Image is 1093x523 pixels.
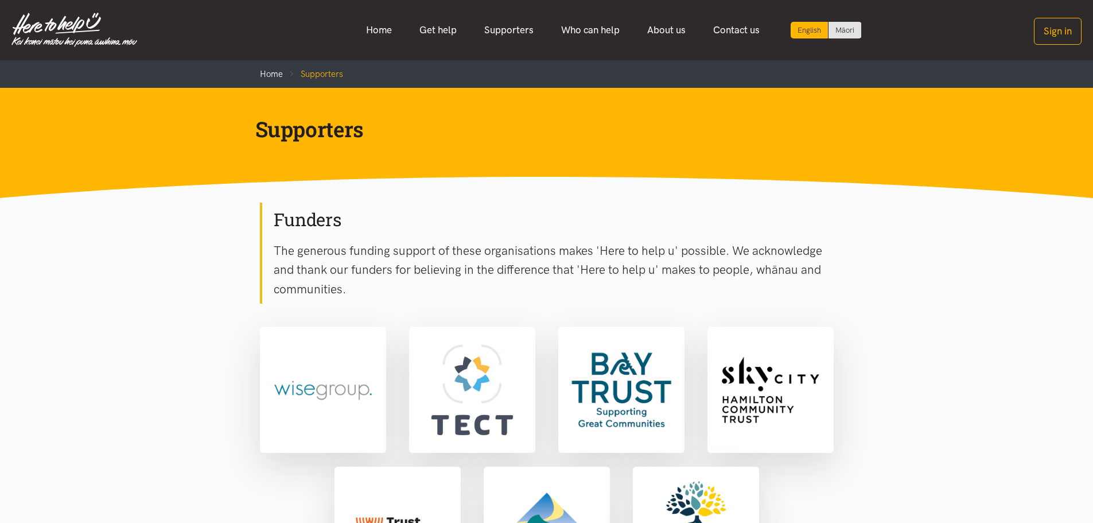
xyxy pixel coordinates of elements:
a: About us [633,18,699,42]
a: Supporters [470,18,547,42]
a: Who can help [547,18,633,42]
img: Bay Trust [561,329,682,451]
li: Supporters [283,67,343,81]
a: Get help [406,18,470,42]
img: Home [11,13,137,47]
a: Switch to Te Reo Māori [828,22,861,38]
h1: Supporters [255,115,820,143]
a: Bay Trust [558,327,684,453]
a: Wise Group [260,327,386,453]
p: The generous funding support of these organisations makes 'Here to help u' possible. We acknowled... [274,241,834,299]
a: Home [260,69,283,79]
a: TECT [409,327,535,453]
img: TECT [411,329,533,451]
a: Home [352,18,406,42]
h2: Funders [274,208,834,232]
img: Sky City Community Trust [710,329,831,451]
div: Current language [791,22,828,38]
img: Wise Group [262,329,384,451]
button: Sign in [1034,18,1082,45]
div: Language toggle [791,22,862,38]
a: Contact us [699,18,773,42]
a: Sky City Community Trust [707,327,834,453]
